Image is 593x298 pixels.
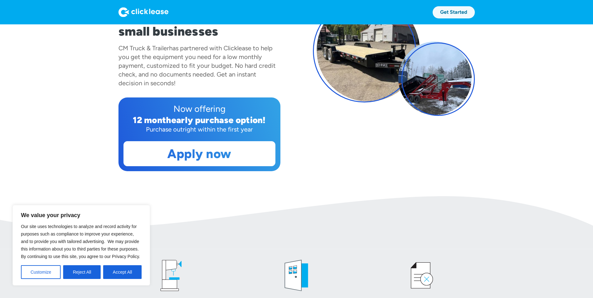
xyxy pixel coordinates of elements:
p: We value your privacy [21,211,142,219]
div: 12 month [133,115,171,125]
div: Now offering [123,102,275,115]
div: Purchase outright within the first year [123,125,275,134]
img: Logo [118,7,168,17]
div: early purchase option! [171,115,266,125]
button: Accept All [103,265,142,279]
a: Apply now [124,142,275,166]
button: Reject All [63,265,101,279]
img: drill press icon [152,257,190,294]
img: credit icon [403,257,441,294]
div: CM Truck & Trailer [118,44,169,52]
button: Customize [21,265,61,279]
div: We value your privacy [13,205,150,286]
img: welcome icon [278,257,315,294]
div: has partnered with Clicklease to help you get the equipment you need for a low monthly payment, c... [118,44,276,87]
span: Our site uses technologies to analyze and record activity for purposes such as compliance to impr... [21,224,140,259]
a: Get Started [433,6,475,18]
